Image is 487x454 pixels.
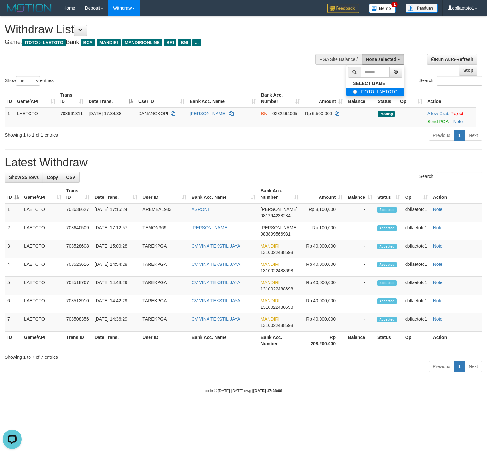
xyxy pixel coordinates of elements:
td: 708508356 [64,313,92,332]
a: Show 25 rows [5,172,43,183]
td: 6 [5,295,21,313]
span: Accepted [377,262,397,267]
div: Showing 1 to 1 of 1 entries [5,129,198,138]
div: Showing 1 to 7 of 7 entries [5,351,482,360]
a: Note [433,280,443,285]
a: Note [433,225,443,230]
th: Balance [346,89,375,107]
td: Rp 40,000,000 [301,313,345,332]
td: 708638627 [64,203,92,222]
input: Search: [437,172,482,181]
td: cbflaetoto1 [403,222,431,240]
h4: Game: Bank: [5,39,318,46]
th: Op [403,332,431,350]
td: - [345,203,375,222]
a: Next [465,130,482,141]
td: [DATE] 17:12:57 [92,222,140,240]
label: [ITOTO] LAETOTO [346,88,404,96]
td: 5 [5,277,21,295]
a: 1 [454,361,465,372]
th: Status: activate to sort column ascending [375,185,403,203]
span: Accepted [377,317,397,322]
td: LAETOTO [21,240,64,258]
td: - [345,240,375,258]
span: MANDIRI [97,39,121,46]
span: BNI [178,39,191,46]
a: Copy [43,172,62,183]
a: Note [433,243,443,248]
th: Date Trans.: activate to sort column descending [86,89,136,107]
td: - [345,295,375,313]
span: Copy 081294238284 to clipboard [261,213,290,218]
a: CV VINA TEKSTIL JAYA [192,298,240,303]
th: Rp 208.200.000 [301,332,345,350]
th: User ID: activate to sort column ascending [136,89,187,107]
th: User ID: activate to sort column ascending [140,185,189,203]
span: Accepted [377,225,397,231]
a: Reject [450,111,463,116]
div: PGA Site Balance / [315,54,362,65]
td: cbflaetoto1 [403,258,431,277]
span: MANDIRI [261,298,279,303]
td: TAREKPGA [140,277,189,295]
td: Rp 40,000,000 [301,240,345,258]
th: Bank Acc. Number [258,332,301,350]
span: 1 [391,2,398,7]
th: Bank Acc. Name: activate to sort column ascending [189,185,258,203]
span: Copy 083899566931 to clipboard [261,231,290,237]
b: SELECT GAME [353,81,385,86]
a: CV VINA TEKSTIL JAYA [192,280,240,285]
th: Bank Acc. Name: activate to sort column ascending [187,89,259,107]
span: DANANGKOPI [138,111,168,116]
th: Status [375,89,397,107]
td: Rp 40,000,000 [301,277,345,295]
th: Game/API: activate to sort column ascending [21,185,64,203]
td: 3 [5,240,21,258]
a: 1 [454,130,465,141]
th: Balance [345,332,375,350]
td: TAREKPGA [140,240,189,258]
td: [DATE] 15:00:28 [92,240,140,258]
td: 7 [5,313,21,332]
span: BCA [81,39,95,46]
td: LAETOTO [21,222,64,240]
img: Button%20Memo.svg [369,4,396,13]
a: CV VINA TEKSTIL JAYA [192,316,240,322]
span: Accepted [377,280,397,286]
td: · [425,107,476,127]
span: [PERSON_NAME] [261,207,297,212]
span: Copy 1310022488698 to clipboard [261,305,293,310]
img: MOTION_logo.png [5,3,54,13]
span: [DATE] 17:34:38 [89,111,121,116]
td: 2 [5,222,21,240]
th: Op: activate to sort column ascending [397,89,425,107]
th: ID: activate to sort column descending [5,185,21,203]
input: [ITOTO] LAETOTO [353,90,357,94]
td: [DATE] 14:42:29 [92,295,140,313]
span: CSV [66,175,75,180]
a: Send PGA [427,119,448,124]
th: Action [431,185,482,203]
th: Date Trans.: activate to sort column ascending [92,185,140,203]
td: - [345,313,375,332]
span: [PERSON_NAME] [261,225,297,230]
a: Allow Grab [427,111,449,116]
td: TAREKPGA [140,258,189,277]
span: Copy 1310022488698 to clipboard [261,323,293,328]
td: 1 [5,107,14,127]
span: Copy 0232464005 to clipboard [272,111,297,116]
td: 708523616 [64,258,92,277]
td: TEMON369 [140,222,189,240]
th: Date Trans. [92,332,140,350]
a: Note [433,298,443,303]
span: BNI [261,111,269,116]
img: Feedback.jpg [327,4,359,13]
td: LAETOTO [21,277,64,295]
td: [DATE] 14:54:28 [92,258,140,277]
h1: Latest Withdraw [5,156,482,169]
span: Rp 6.500.000 [305,111,332,116]
span: Accepted [377,207,397,213]
td: LAETOTO [21,258,64,277]
a: Stop [459,65,477,76]
span: Show 25 rows [9,175,39,180]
